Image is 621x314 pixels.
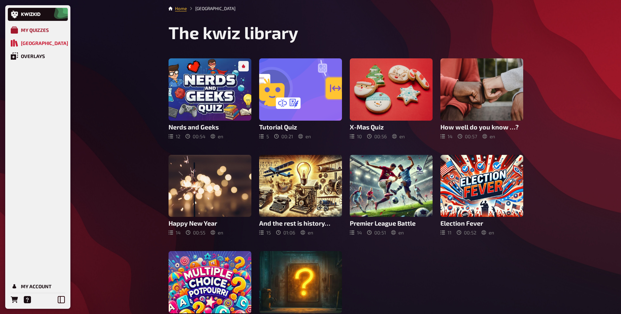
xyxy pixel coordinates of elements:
[8,280,68,293] a: My Account
[457,230,476,235] div: 00 : 52
[259,123,342,131] h3: Tutorial Quiz
[169,22,523,43] h1: The kwiz library
[301,230,313,235] div: en
[211,133,223,139] div: en
[482,133,495,139] div: en
[440,58,523,139] a: How well do you know …?1400:57en
[169,219,251,227] h3: Happy New Year
[175,5,187,12] li: Home
[391,230,404,235] div: en
[169,58,251,139] a: Nerds and Geeks1200:54en
[350,230,362,235] div: 14
[8,293,21,306] a: Orders
[21,53,45,59] div: Overlays
[481,230,494,235] div: en
[169,155,251,236] a: Happy New Year1400:55en
[276,230,295,235] div: 01 : 06
[298,133,311,139] div: en
[186,230,205,235] div: 00 : 55
[350,155,433,236] a: Premier League Battle1400:51en
[440,230,451,235] div: 11
[350,123,433,131] h3: X-Mas Quiz
[367,133,387,139] div: 00 : 56
[274,133,293,139] div: 00 : 21
[169,230,181,235] div: 14
[392,133,405,139] div: en
[259,219,342,227] h3: And the rest is history…
[350,219,433,227] h3: Premier League Battle
[185,133,205,139] div: 00 : 54
[21,27,49,33] div: My Quizzes
[21,283,52,289] div: My Account
[21,40,68,46] div: [GEOGRAPHIC_DATA]
[440,219,523,227] h3: Election Fever
[259,230,271,235] div: 15
[169,123,251,131] h3: Nerds and Geeks
[440,133,452,139] div: 14
[21,293,34,306] a: Help
[458,133,477,139] div: 00 : 57
[259,58,342,139] a: Tutorial Quiz500:21en
[259,133,269,139] div: 5
[259,155,342,236] a: And the rest is history…1501:06en
[367,230,386,235] div: 00 : 51
[175,6,187,11] a: Home
[350,58,433,139] a: X-Mas Quiz1000:56en
[169,133,180,139] div: 12
[187,5,235,12] li: Quiz Library
[350,133,362,139] div: 10
[8,37,68,50] a: Quiz Library
[440,155,523,236] a: Election Fever1100:52en
[440,123,523,131] h3: How well do you know …?
[8,50,68,63] a: Overlays
[8,23,68,37] a: My Quizzes
[211,230,223,235] div: en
